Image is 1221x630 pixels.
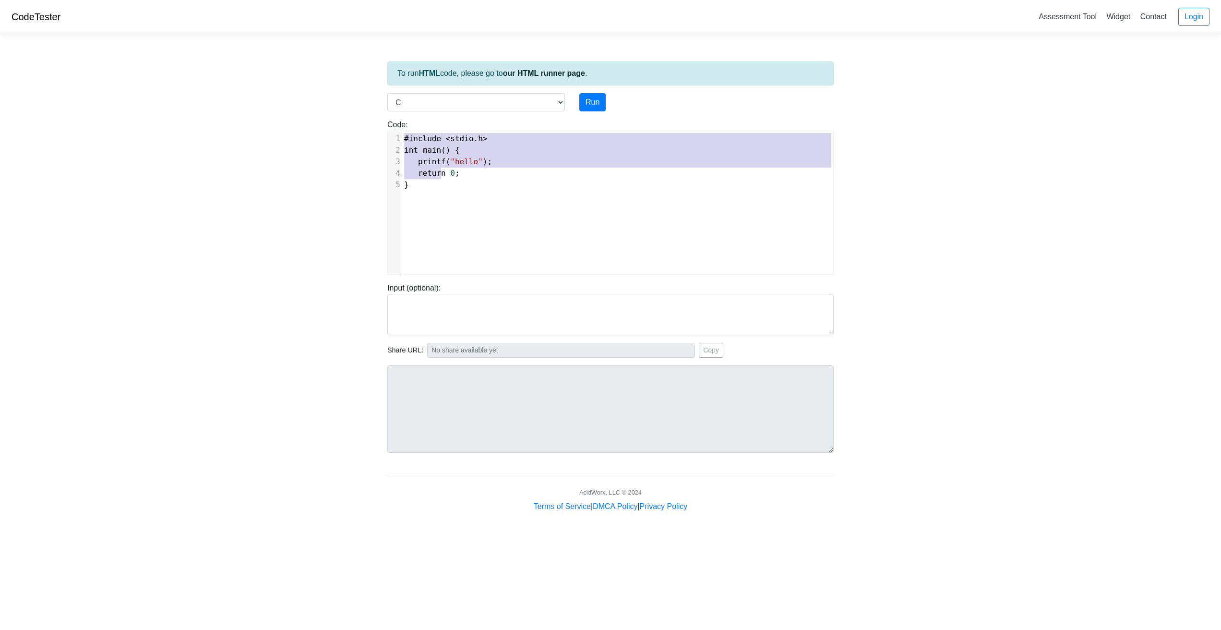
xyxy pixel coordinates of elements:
a: Terms of Service [534,502,591,510]
span: stdio [450,134,473,143]
span: 0 [450,169,455,178]
a: DMCA Policy [593,502,637,510]
a: Privacy Policy [640,502,688,510]
a: Contact [1137,9,1171,24]
input: No share available yet [427,343,695,358]
span: . [404,134,488,143]
span: < [446,134,451,143]
a: Login [1178,8,1209,26]
span: () { [404,145,460,155]
div: 2 [388,145,402,156]
a: CodeTester [12,12,60,22]
span: Share URL: [387,345,423,356]
span: int [404,145,418,155]
span: } [404,180,409,189]
span: ; [404,169,460,178]
a: Widget [1102,9,1134,24]
button: Run [579,93,606,111]
div: Code: [380,119,841,275]
div: | | [534,501,687,512]
span: ( ); [404,157,492,166]
strong: HTML [419,69,440,77]
div: 4 [388,168,402,179]
span: #include [404,134,441,143]
div: To run code, please go to . [387,61,834,85]
div: 5 [388,179,402,191]
a: our HTML runner page [503,69,585,77]
span: "hello" [450,157,482,166]
div: 1 [388,133,402,145]
span: return [418,169,446,178]
div: AcidWorx, LLC © 2024 [579,488,642,497]
div: Input (optional): [380,282,841,335]
a: Assessment Tool [1035,9,1101,24]
div: 3 [388,156,402,168]
span: h [478,134,483,143]
span: printf [418,157,446,166]
button: Copy [699,343,723,358]
span: main [423,145,442,155]
span: > [483,134,488,143]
